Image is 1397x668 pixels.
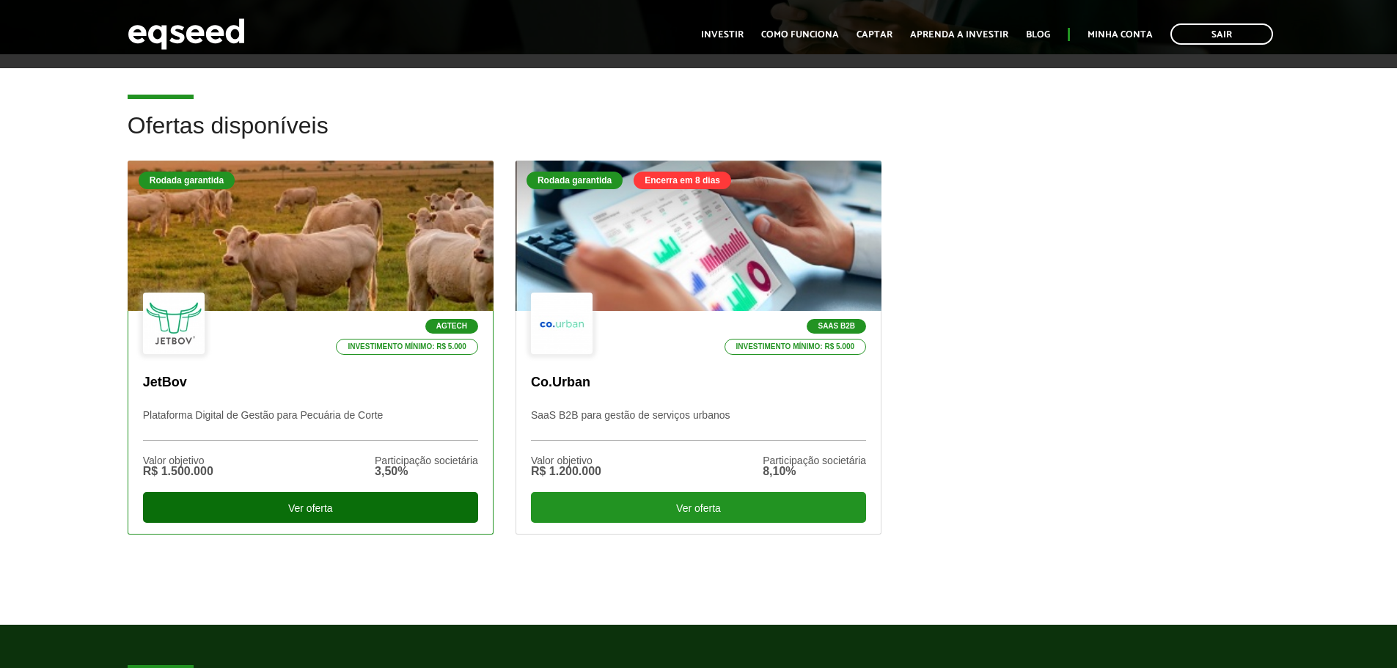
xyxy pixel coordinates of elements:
[761,30,839,40] a: Como funciona
[139,172,235,189] div: Rodada garantida
[531,492,866,523] div: Ver oferta
[1026,30,1050,40] a: Blog
[531,455,601,466] div: Valor objetivo
[763,466,866,477] div: 8,10%
[763,455,866,466] div: Participação societária
[375,455,478,466] div: Participação societária
[1088,30,1153,40] a: Minha conta
[143,455,213,466] div: Valor objetivo
[527,172,623,189] div: Rodada garantida
[531,409,866,441] p: SaaS B2B para gestão de serviços urbanos
[143,375,478,391] p: JetBov
[531,375,866,391] p: Co.Urban
[1170,23,1273,45] a: Sair
[857,30,892,40] a: Captar
[336,339,478,355] p: Investimento mínimo: R$ 5.000
[128,161,494,535] a: Rodada garantida Agtech Investimento mínimo: R$ 5.000 JetBov Plataforma Digital de Gestão para Pe...
[516,161,881,535] a: Rodada garantida Encerra em 8 dias SaaS B2B Investimento mínimo: R$ 5.000 Co.Urban SaaS B2B para ...
[910,30,1008,40] a: Aprenda a investir
[634,172,731,189] div: Encerra em 8 dias
[807,319,866,334] p: SaaS B2B
[701,30,744,40] a: Investir
[531,466,601,477] div: R$ 1.200.000
[425,319,478,334] p: Agtech
[375,466,478,477] div: 3,50%
[128,15,245,54] img: EqSeed
[725,339,867,355] p: Investimento mínimo: R$ 5.000
[128,113,1270,161] h2: Ofertas disponíveis
[143,492,478,523] div: Ver oferta
[143,409,478,441] p: Plataforma Digital de Gestão para Pecuária de Corte
[143,466,213,477] div: R$ 1.500.000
